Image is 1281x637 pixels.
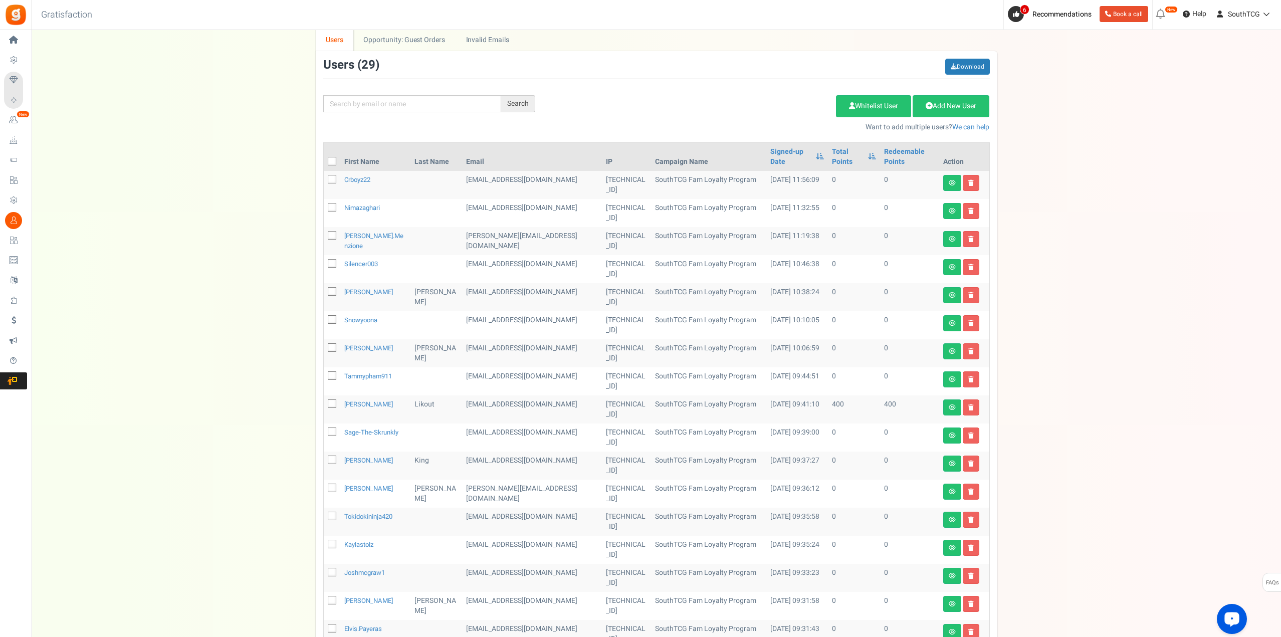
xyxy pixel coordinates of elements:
td: SouthTCG Fam Loyalty Program [651,171,766,199]
td: [TECHNICAL_ID] [602,199,652,227]
i: Delete user [968,629,974,635]
td: [TECHNICAL_ID] [602,227,652,255]
td: SouthTCG Fam Loyalty Program [651,395,766,423]
i: Delete user [968,489,974,495]
td: customer [462,199,601,227]
span: FAQs [1265,573,1279,592]
a: [PERSON_NAME] [344,596,393,605]
a: Whitelist User [836,95,911,117]
td: [TECHNICAL_ID] [602,311,652,339]
td: [DATE] 11:32:55 [766,199,827,227]
td: SouthTCG Fam Loyalty Program [651,339,766,367]
td: 0 [828,592,881,620]
a: crboyz22 [344,175,370,184]
input: Search by email or name [323,95,501,112]
td: 0 [880,508,939,536]
td: Likout [410,395,462,423]
a: nimazaghari [344,203,380,213]
td: 0 [880,283,939,311]
td: [TECHNICAL_ID] [602,592,652,620]
td: 0 [828,339,881,367]
a: [PERSON_NAME] [344,456,393,465]
td: 0 [828,423,881,452]
td: SouthTCG Fam Loyalty Program [651,227,766,255]
td: 0 [828,564,881,592]
span: Help [1190,9,1206,19]
a: tammypham911 [344,371,392,381]
td: 0 [828,283,881,311]
a: Total Points [832,147,864,167]
a: Opportunity: Guest Orders [353,29,455,51]
th: Email [462,143,601,171]
td: customer [462,592,601,620]
a: Book a call [1100,6,1148,22]
td: 0 [880,171,939,199]
a: [PERSON_NAME] [344,399,393,409]
a: [PERSON_NAME] [344,343,393,353]
td: SouthTCG Fam Loyalty Program [651,199,766,227]
td: [TECHNICAL_ID] [602,508,652,536]
td: [TECHNICAL_ID] [602,395,652,423]
td: [DATE] 09:37:27 [766,452,827,480]
i: View details [949,320,956,326]
td: 0 [880,423,939,452]
span: Recommendations [1032,9,1092,20]
i: Delete user [968,545,974,551]
td: 0 [880,367,939,395]
td: [PERSON_NAME] [410,283,462,311]
a: We can help [952,122,989,132]
td: SouthTCG Fam Loyalty Program [651,592,766,620]
a: [PERSON_NAME] [344,287,393,297]
td: [TECHNICAL_ID] [602,283,652,311]
i: Delete user [968,517,974,523]
td: [DATE] 11:19:38 [766,227,827,255]
td: customer [462,367,601,395]
td: SouthTCG Fam Loyalty Program [651,311,766,339]
p: Want to add multiple users? [550,122,990,132]
td: customer [462,564,601,592]
a: Signed-up Date [770,147,810,167]
i: Delete user [968,292,974,298]
i: Delete user [968,180,974,186]
a: [PERSON_NAME].menzione [344,231,403,251]
td: [DATE] 09:33:23 [766,564,827,592]
td: [TECHNICAL_ID] [602,536,652,564]
td: [DATE] 09:39:00 [766,423,827,452]
td: [TECHNICAL_ID] [602,423,652,452]
i: View details [949,489,956,495]
a: snowyoona [344,315,377,325]
em: New [17,111,30,118]
i: Delete user [968,236,974,242]
td: 0 [828,227,881,255]
td: 0 [880,199,939,227]
td: customer [462,452,601,480]
i: View details [949,461,956,467]
em: New [1165,6,1178,13]
td: King [410,452,462,480]
a: Invalid Emails [456,29,519,51]
span: SouthTCG [1228,9,1260,20]
td: 0 [880,592,939,620]
i: Delete user [968,376,974,382]
td: customer [462,395,601,423]
i: View details [949,208,956,214]
td: customer [462,283,601,311]
td: SouthTCG Fam Loyalty Program [651,564,766,592]
a: joshmcgraw1 [344,568,385,577]
td: customer [462,311,601,339]
td: 0 [828,480,881,508]
td: 400 [880,395,939,423]
td: SouthTCG Fam Loyalty Program [651,423,766,452]
td: [TECHNICAL_ID] [602,564,652,592]
td: [DATE] 10:06:59 [766,339,827,367]
td: SouthTCG Fam Loyalty Program [651,508,766,536]
td: 0 [880,227,939,255]
th: Campaign Name [651,143,766,171]
i: Delete user [968,320,974,326]
td: 0 [828,171,881,199]
td: 0 [880,255,939,283]
td: 0 [880,452,939,480]
th: IP [602,143,652,171]
div: Search [501,95,535,112]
